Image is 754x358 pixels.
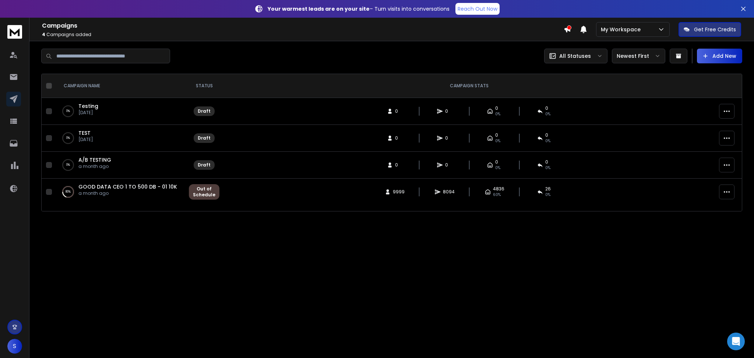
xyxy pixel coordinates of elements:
[495,165,500,171] span: 0%
[545,186,551,192] span: 26
[445,108,452,114] span: 0
[727,333,745,350] div: Open Intercom Messenger
[7,25,22,39] img: logo
[545,192,550,198] span: 0 %
[545,159,548,165] span: 0
[55,98,184,125] td: 0%Testing[DATE]
[393,189,405,195] span: 9999
[395,108,402,114] span: 0
[445,135,452,141] span: 0
[7,339,22,354] button: S
[78,164,111,169] p: a month ago
[545,138,550,144] span: 0%
[395,135,402,141] span: 0
[78,190,177,196] p: a month ago
[395,162,402,168] span: 0
[601,26,644,33] p: My Workspace
[66,161,70,169] p: 0 %
[198,108,211,114] div: Draft
[545,111,550,117] span: 0%
[458,5,497,13] p: Reach Out Now
[545,105,548,111] span: 0
[495,105,498,111] span: 0
[193,186,215,198] div: Out of Schedule
[694,26,736,33] p: Get Free Credits
[78,110,98,116] p: [DATE]
[495,159,498,165] span: 0
[224,74,715,98] th: CAMPAIGN STATS
[455,3,500,15] a: Reach Out Now
[78,102,98,110] a: Testing
[55,152,184,179] td: 0%A/B TESTINGa month ago
[545,132,548,138] span: 0
[42,31,45,38] span: 4
[493,192,501,198] span: 60 %
[42,32,564,38] p: Campaigns added
[559,52,591,60] p: All Statuses
[78,137,93,143] p: [DATE]
[697,49,742,63] button: Add New
[445,162,452,168] span: 0
[612,49,665,63] button: Newest First
[268,5,450,13] p: – Turn visits into conversations
[184,74,224,98] th: STATUS
[198,162,211,168] div: Draft
[66,108,70,115] p: 0 %
[78,183,177,190] a: GOOD DATA CEO 1 TO 500 DB - 01 10K
[495,111,500,117] span: 0%
[493,186,504,192] span: 4836
[66,134,70,142] p: 0 %
[66,188,71,196] p: 80 %
[55,179,184,206] td: 80%GOOD DATA CEO 1 TO 500 DB - 01 10Ka month ago
[198,135,211,141] div: Draft
[443,189,455,195] span: 8094
[42,21,564,30] h1: Campaigns
[55,125,184,152] td: 0%TEST[DATE]
[78,129,91,137] a: TEST
[495,138,500,144] span: 0%
[55,74,184,98] th: CAMPAIGN NAME
[679,22,741,37] button: Get Free Credits
[268,5,370,13] strong: Your warmest leads are on your site
[545,165,550,171] span: 0%
[78,156,111,164] a: A/B TESTING
[495,132,498,138] span: 0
